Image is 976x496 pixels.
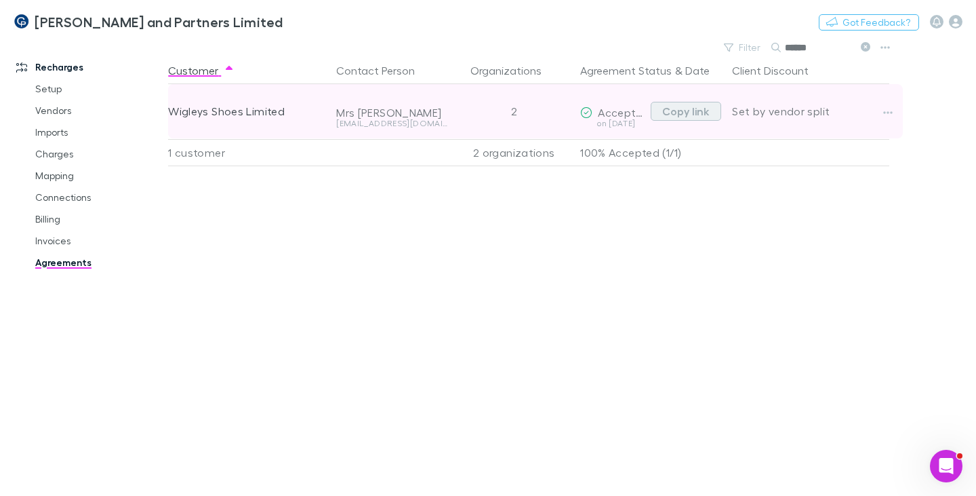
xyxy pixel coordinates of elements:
[580,140,721,166] p: 100% Accepted (1/1)
[453,139,575,166] div: 2 organizations
[35,14,283,30] h3: [PERSON_NAME] and Partners Limited
[598,106,649,119] span: Accepted
[930,450,962,482] iframe: Intercom live chat
[732,57,825,84] button: Client Discount
[22,100,176,121] a: Vendors
[14,14,29,30] img: Coates and Partners Limited's Logo
[685,57,710,84] button: Date
[580,57,721,84] div: &
[336,119,447,128] div: [EMAIL_ADDRESS][DOMAIN_NAME]
[336,57,431,84] button: Contact Person
[22,252,176,273] a: Agreements
[580,57,672,84] button: Agreement Status
[732,84,889,138] div: Set by vendor split
[580,119,645,128] div: on [DATE]
[22,121,176,143] a: Imports
[336,106,447,119] div: Mrs [PERSON_NAME]
[168,84,325,138] div: Wigleys Shoes Limited
[819,14,919,31] button: Got Feedback?
[168,139,331,166] div: 1 customer
[5,5,291,38] a: [PERSON_NAME] and Partners Limited
[651,102,721,121] button: Copy link
[22,143,176,165] a: Charges
[22,187,176,208] a: Connections
[22,78,176,100] a: Setup
[22,230,176,252] a: Invoices
[168,57,235,84] button: Customer
[3,56,176,78] a: Recharges
[22,165,176,187] a: Mapping
[717,39,769,56] button: Filter
[453,84,575,138] div: 2
[22,208,176,230] a: Billing
[470,57,558,84] button: Organizations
